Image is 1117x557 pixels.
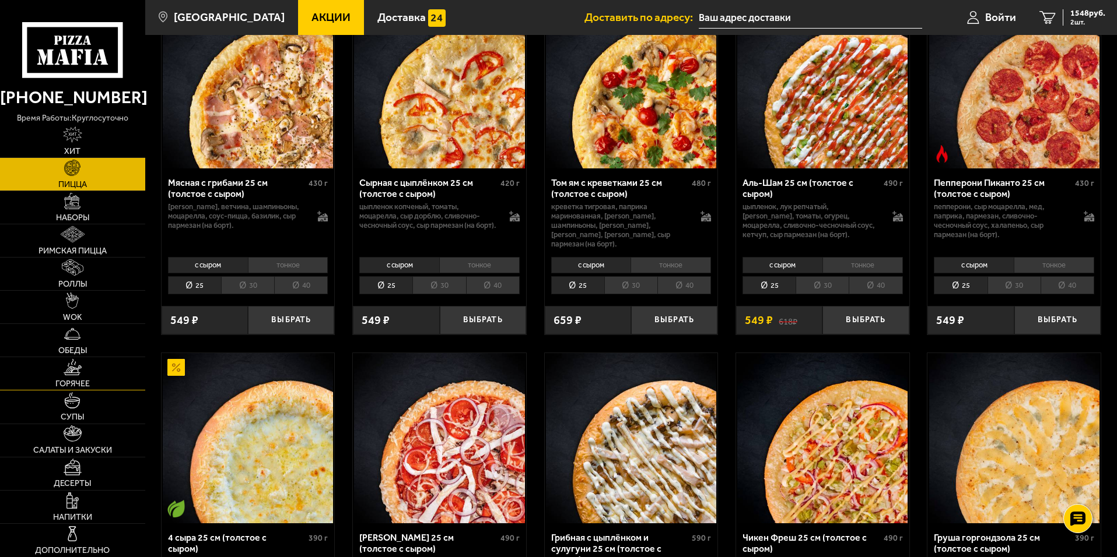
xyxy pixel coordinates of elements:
[500,533,520,543] span: 490 г
[359,257,439,273] li: с сыром
[934,177,1072,199] div: Пепперони Пиканто 25 см (толстое с сыром)
[743,202,881,239] p: цыпленок, лук репчатый, [PERSON_NAME], томаты, огурец, моцарелла, сливочно-чесночный соус, кетчуп...
[359,276,412,294] li: 25
[428,9,446,27] img: 15daf4d41897b9f0e9f617042186c801.svg
[274,276,328,294] li: 40
[546,353,716,523] img: Грибная с цыплёнком и сулугуни 25 см (толстое с сыром)
[692,178,711,188] span: 480 г
[174,12,285,23] span: [GEOGRAPHIC_DATA]
[545,353,718,523] a: Грибная с цыплёнком и сулугуни 25 см (толстое с сыром)
[53,513,92,521] span: Напитки
[934,532,1072,554] div: Груша горгондзола 25 см (толстое с сыром)
[466,276,520,294] li: 40
[988,276,1041,294] li: 30
[936,315,964,326] span: 549 ₽
[934,202,1072,239] p: пепперони, сыр Моцарелла, мед, паприка, пармезан, сливочно-чесночный соус, халапеньо, сыр пармеза...
[743,177,881,199] div: Аль-Шам 25 см (толстое с сыром)
[743,276,796,294] li: 25
[354,353,524,523] img: Петровская 25 см (толстое с сыром)
[884,178,903,188] span: 490 г
[58,280,87,288] span: Роллы
[551,202,689,249] p: креветка тигровая, паприка маринованная, [PERSON_NAME], шампиньоны, [PERSON_NAME], [PERSON_NAME],...
[934,276,987,294] li: 25
[353,353,526,523] a: Петровская 25 см (толстое с сыром)
[168,276,221,294] li: 25
[168,177,306,199] div: Мясная с грибами 25 см (толстое с сыром)
[604,276,657,294] li: 30
[743,532,881,554] div: Чикен Фреш 25 см (толстое с сыром)
[822,306,909,334] button: Выбрать
[61,413,84,421] span: Супы
[933,145,951,163] img: Острое блюдо
[551,257,631,273] li: с сыром
[440,306,526,334] button: Выбрать
[1041,276,1094,294] li: 40
[54,480,91,488] span: Десерты
[1014,306,1101,334] button: Выбрать
[162,353,335,523] a: АкционныйВегетарианское блюдо4 сыра 25 см (толстое с сыром)
[362,315,390,326] span: 549 ₽
[1075,533,1094,543] span: 390 г
[377,12,426,23] span: Доставка
[500,178,520,188] span: 420 г
[927,353,1101,523] a: Груша горгондзола 25 см (толстое с сыром)
[554,315,582,326] span: 659 ₽
[692,533,711,543] span: 590 г
[796,276,849,294] li: 30
[311,12,351,23] span: Акции
[248,306,334,334] button: Выбрать
[309,533,328,543] span: 390 г
[167,500,185,517] img: Вегетарианское блюдо
[56,214,89,222] span: Наборы
[163,353,333,523] img: 4 сыра 25 см (толстое с сыром)
[934,257,1014,273] li: с сыром
[248,257,328,273] li: тонкое
[58,347,87,355] span: Обеды
[1070,19,1105,26] span: 2 шт.
[985,12,1016,23] span: Войти
[168,202,306,230] p: [PERSON_NAME], ветчина, шампиньоны, моцарелла, соус-пицца, базилик, сыр пармезан (на борт).
[822,257,903,273] li: тонкое
[439,257,520,273] li: тонкое
[55,380,90,388] span: Горячее
[167,359,185,376] img: Акционный
[63,313,82,322] span: WOK
[631,257,711,273] li: тонкое
[58,181,87,189] span: Пицца
[35,547,110,555] span: Дополнительно
[1014,257,1094,273] li: тонкое
[170,315,198,326] span: 549 ₽
[737,353,908,523] img: Чикен Фреш 25 см (толстое с сыром)
[779,315,797,326] s: 618 ₽
[1075,178,1094,188] span: 430 г
[929,353,1100,523] img: Груша горгондзола 25 см (толстое с сыром)
[359,532,498,554] div: [PERSON_NAME] 25 см (толстое с сыром)
[1070,9,1105,17] span: 1548 руб.
[359,177,498,199] div: Сырная с цыплёнком 25 см (толстое с сыром)
[584,12,699,23] span: Доставить по адресу:
[359,202,498,230] p: цыпленок копченый, томаты, моцарелла, сыр дорблю, сливочно-чесночный соус, сыр пармезан (на борт).
[551,177,689,199] div: Том ям с креветками 25 см (толстое с сыром)
[699,7,922,29] input: Ваш адрес доставки
[743,257,822,273] li: с сыром
[657,276,711,294] li: 40
[221,276,274,294] li: 30
[884,533,903,543] span: 490 г
[551,276,604,294] li: 25
[309,178,328,188] span: 430 г
[631,306,717,334] button: Выбрать
[168,257,248,273] li: с сыром
[412,276,465,294] li: 30
[736,353,909,523] a: Чикен Фреш 25 см (толстое с сыром)
[38,247,107,255] span: Римская пицца
[64,147,80,156] span: Хит
[168,532,306,554] div: 4 сыра 25 см (толстое с сыром)
[849,276,902,294] li: 40
[33,446,112,454] span: Салаты и закуски
[745,315,773,326] span: 549 ₽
